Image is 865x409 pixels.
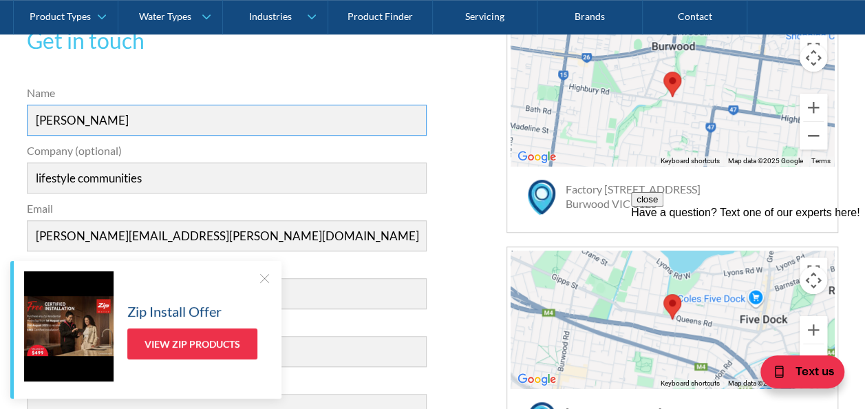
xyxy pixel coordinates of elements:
button: Map camera controls [800,44,827,72]
a: Factory [STREET_ADDRESS]Burwood VIC 3125 [566,182,701,210]
h2: Get in touch [27,24,427,57]
div: Water Types [139,11,191,23]
img: map marker icon [528,180,555,215]
a: Open this area in Google Maps (opens a new window) [514,148,559,166]
h5: Zip Install Offer [127,301,222,322]
label: Company (optional) [27,143,427,159]
button: Zoom out [800,122,827,149]
img: Zip Install Offer [24,271,114,381]
iframe: podium webchat widget bubble [727,340,865,409]
label: Email [27,200,427,217]
img: Google [514,148,559,166]
img: Google [514,370,559,388]
div: Product Types [30,11,91,23]
label: Name [27,85,427,101]
a: Terms [811,157,830,165]
button: Zoom in [800,94,827,121]
a: View Zip Products [127,328,257,359]
div: Map pin [658,66,687,103]
span: Map data ©2025 Google [727,157,802,165]
a: Open this area in Google Maps (opens a new window) [514,370,559,388]
iframe: podium webchat widget prompt [631,192,865,357]
div: Industries [248,11,291,23]
button: Toggle fullscreen view [800,35,827,63]
button: Keyboard shortcuts [660,379,719,388]
label: Phone [27,258,427,275]
button: Keyboard shortcuts [660,156,719,166]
